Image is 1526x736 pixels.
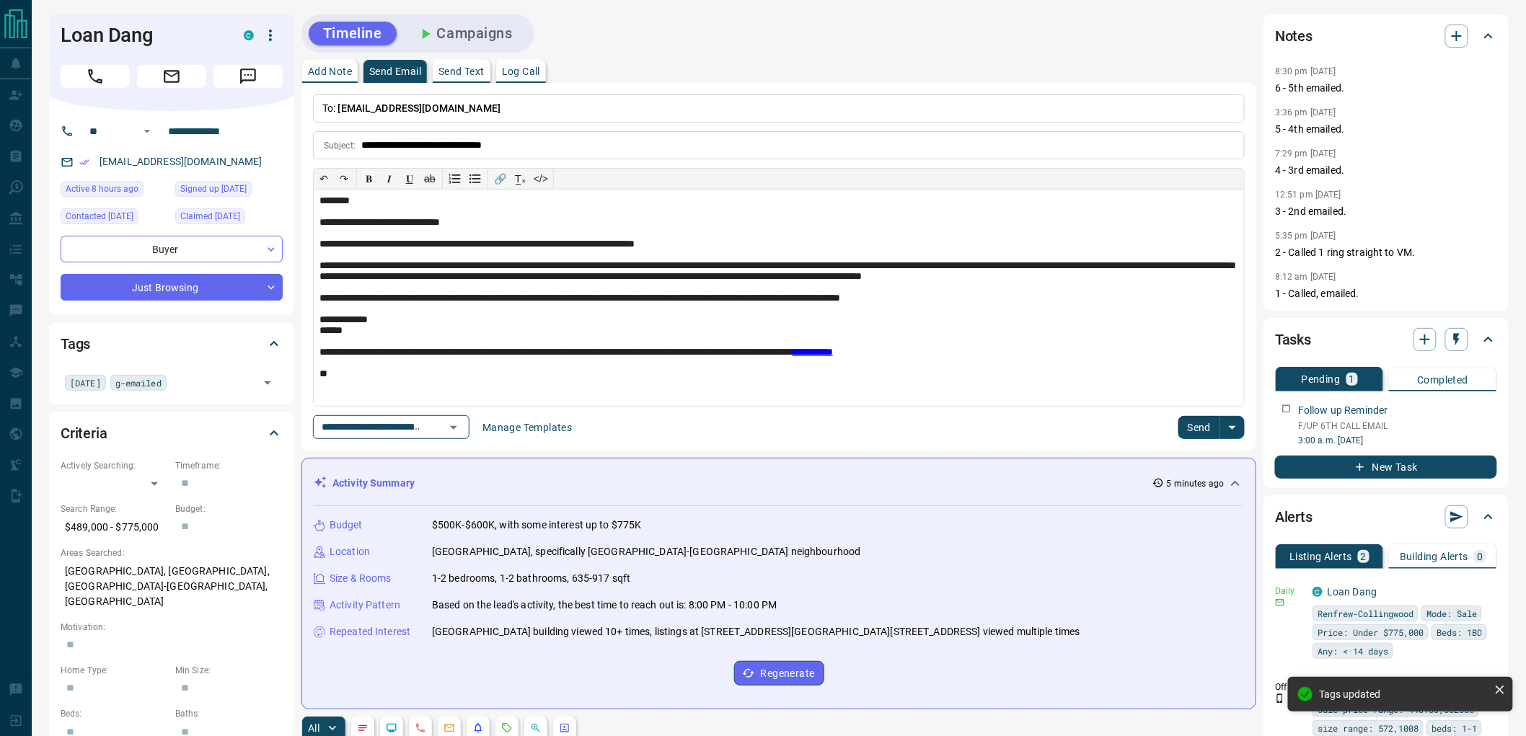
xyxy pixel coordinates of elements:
p: 5 minutes ago [1167,477,1224,490]
span: Price: Under $775,000 [1318,625,1424,639]
svg: Calls [415,722,426,734]
svg: Opportunities [530,722,542,734]
button: 𝐁 [359,169,379,189]
p: $489,000 - $775,000 [61,515,168,539]
p: Timeframe: [175,459,283,472]
button: 𝐔 [400,169,420,189]
p: Daily [1275,585,1304,598]
button: Open [257,373,278,393]
span: Message [213,65,283,88]
p: Add Note [308,66,352,76]
span: Beds: 1BD [1437,625,1482,639]
button: Send [1178,416,1221,439]
h1: Loan Dang [61,24,222,47]
button: Numbered list [445,169,465,189]
a: Loan Dang [1327,586,1377,598]
p: Completed [1418,375,1469,385]
p: Baths: [175,707,283,720]
p: [GEOGRAPHIC_DATA], [GEOGRAPHIC_DATA], [GEOGRAPHIC_DATA]-[GEOGRAPHIC_DATA], [GEOGRAPHIC_DATA] [61,559,283,613]
svg: Listing Alerts [472,722,484,734]
p: 8:30 pm [DATE] [1275,66,1336,76]
div: condos.ca [1313,587,1323,597]
p: Min Size: [175,664,283,677]
button: 🔗 [490,169,511,189]
span: Call [61,65,130,88]
p: 3:36 pm [DATE] [1275,107,1336,118]
p: 5 - 4th emailed. [1275,122,1497,137]
p: Beds: [61,707,168,720]
span: Renfrew-Collingwood [1318,606,1413,621]
p: 8:12 am [DATE] [1275,272,1336,282]
h2: Criteria [61,422,107,445]
div: Alerts [1275,500,1497,534]
button: ↷ [334,169,354,189]
p: 5:35 pm [DATE] [1275,231,1336,241]
p: Budget [330,518,363,533]
p: 3 - 2nd emailed. [1275,204,1497,219]
button: Open [138,123,156,140]
s: ab [424,173,436,185]
svg: Agent Actions [559,722,570,734]
p: 2 - Called 1 ring straight to VM. [1275,245,1497,260]
button: 𝑰 [379,169,400,189]
p: 0 [1477,551,1483,562]
button: Open [444,417,464,438]
p: Off [1275,680,1304,693]
div: Mon Sep 22 2025 [175,208,283,229]
span: g-emailed [115,376,162,390]
svg: Emails [444,722,455,734]
p: To: [313,94,1245,123]
span: [EMAIL_ADDRESS][DOMAIN_NAME] [338,102,501,114]
div: Criteria [61,416,283,451]
button: Regenerate [734,661,824,686]
span: 𝐔 [406,173,413,185]
p: 2 [1361,551,1367,562]
a: [EMAIL_ADDRESS][DOMAIN_NAME] [100,156,263,167]
button: Manage Templates [474,416,581,439]
p: 4 - 3rd emailed. [1275,163,1497,178]
p: [GEOGRAPHIC_DATA] building viewed 10+ times, listings at [STREET_ADDRESS][GEOGRAPHIC_DATA][STREET... [432,624,1080,639]
p: Repeated Interest [330,624,410,639]
span: Contacted [DATE] [66,209,133,223]
p: Follow up Reminder [1298,403,1388,418]
p: Size & Rooms [330,571,392,586]
p: Send Text [438,66,485,76]
p: Listing Alerts [1289,551,1352,562]
h2: Tasks [1275,328,1311,351]
p: Search Range: [61,502,168,515]
span: [DATE] [70,376,101,390]
p: 6 - 5th emailed. [1275,81,1497,96]
p: [GEOGRAPHIC_DATA], specifically [GEOGRAPHIC_DATA]-[GEOGRAPHIC_DATA] neighbourhood [432,544,861,559]
p: Building Alerts [1400,551,1468,562]
div: Mon Sep 22 2025 [61,208,168,229]
button: T̲ₓ [511,169,531,189]
div: Notes [1275,19,1497,53]
div: Buyer [61,236,283,262]
svg: Lead Browsing Activity [386,722,397,734]
p: 12:51 pm [DATE] [1275,190,1341,200]
p: Location [330,544,370,559]
div: Tags updated [1320,688,1488,700]
p: 7:29 pm [DATE] [1275,148,1336,159]
span: beds: 1-1 [1432,721,1477,735]
span: Active 8 hours ago [66,182,138,196]
button: Campaigns [402,22,527,45]
p: 3:00 a.m. [DATE] [1298,434,1497,447]
span: Claimed [DATE] [180,209,240,223]
div: condos.ca [244,30,254,40]
button: Timeline [309,22,397,45]
p: All [308,723,319,733]
div: Just Browsing [61,274,283,301]
div: Tags [61,327,283,361]
button: New Task [1275,456,1497,479]
p: 1 [1349,374,1355,384]
p: Pending [1302,374,1341,384]
p: $500K-$600K, with some interest up to $775K [432,518,642,533]
p: 1-2 bedrooms, 1-2 bathrooms, 635-917 sqft [432,571,630,586]
span: Any: < 14 days [1318,644,1388,658]
span: Signed up [DATE] [180,182,247,196]
p: Home Type: [61,664,168,677]
span: size range: 572,1008 [1318,721,1419,735]
button: Bullet list [465,169,485,189]
p: Actively Searching: [61,459,168,472]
